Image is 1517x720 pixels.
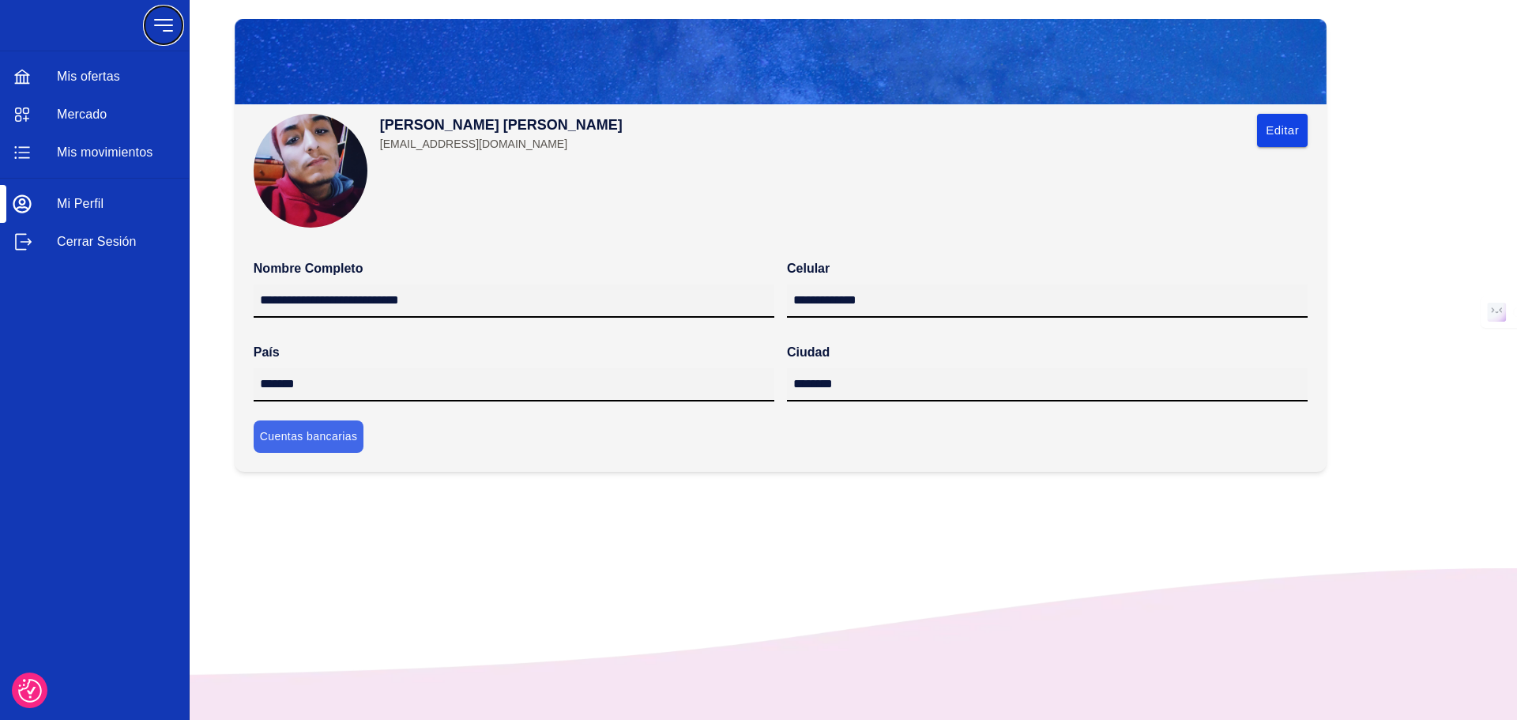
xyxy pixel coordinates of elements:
label: Celular [787,259,830,278]
p: [PERSON_NAME] [PERSON_NAME] [380,114,623,136]
span: [EMAIL_ADDRESS][DOMAIN_NAME] [380,136,623,152]
button: Preferencias de consentimiento [18,679,42,703]
span: Cuentas bancarias [260,427,358,447]
span: Editar [1266,120,1299,141]
button: Cuentas bancarias [254,420,364,453]
label: Nombre completo [254,259,363,278]
img: ProfileTopBg-438abbe5.png [235,19,1327,104]
button: Editar [1257,114,1308,147]
img: profile pick [254,114,367,228]
img: Revisit consent button [18,679,42,703]
label: Ciudad [787,343,830,362]
label: País [254,343,280,362]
